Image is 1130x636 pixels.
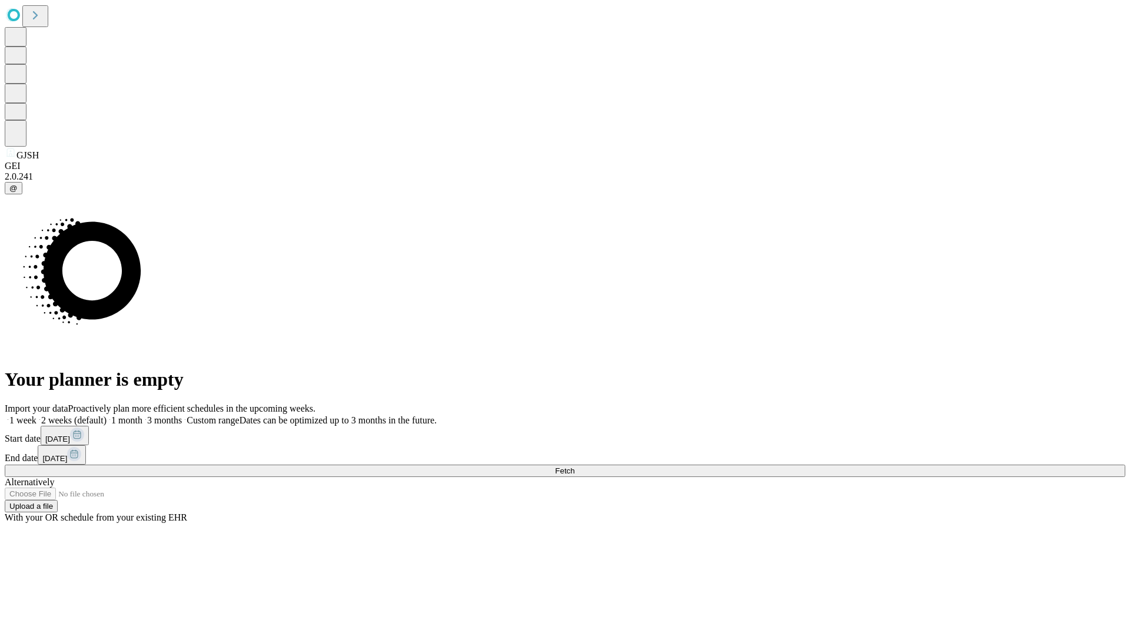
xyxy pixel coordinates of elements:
span: Import your data [5,403,68,413]
div: End date [5,445,1125,465]
span: [DATE] [42,454,67,463]
h1: Your planner is empty [5,369,1125,390]
span: Dates can be optimized up to 3 months in the future. [240,415,437,425]
button: Fetch [5,465,1125,477]
span: With your OR schedule from your existing EHR [5,512,187,522]
span: 1 week [9,415,36,425]
span: [DATE] [45,435,70,443]
span: Fetch [555,466,574,475]
button: [DATE] [38,445,86,465]
span: Proactively plan more efficient schedules in the upcoming weeks. [68,403,315,413]
span: Custom range [187,415,239,425]
button: Upload a file [5,500,58,512]
span: 3 months [147,415,182,425]
div: 2.0.241 [5,171,1125,182]
span: @ [9,184,18,193]
span: 1 month [111,415,142,425]
span: Alternatively [5,477,54,487]
span: 2 weeks (default) [41,415,107,425]
span: GJSH [16,150,39,160]
div: GEI [5,161,1125,171]
button: @ [5,182,22,194]
button: [DATE] [41,426,89,445]
div: Start date [5,426,1125,445]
